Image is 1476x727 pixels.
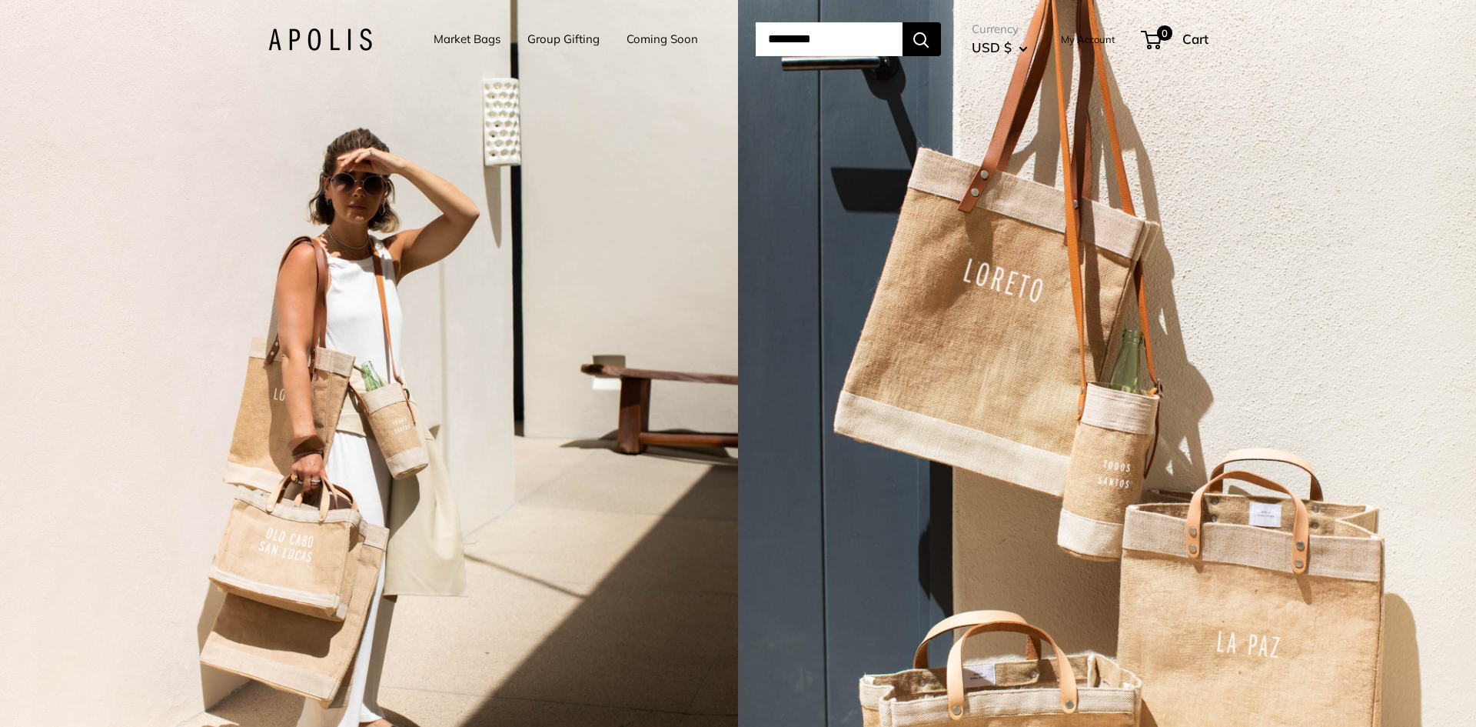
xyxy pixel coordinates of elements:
[972,18,1028,40] span: Currency
[627,28,698,50] a: Coming Soon
[972,39,1012,55] span: USD $
[972,35,1028,60] button: USD $
[1182,31,1208,47] span: Cart
[1156,25,1172,41] span: 0
[756,22,903,56] input: Search...
[1061,30,1115,48] a: My Account
[434,28,500,50] a: Market Bags
[1142,27,1208,52] a: 0 Cart
[527,28,600,50] a: Group Gifting
[903,22,941,56] button: Search
[268,28,372,51] img: Apolis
